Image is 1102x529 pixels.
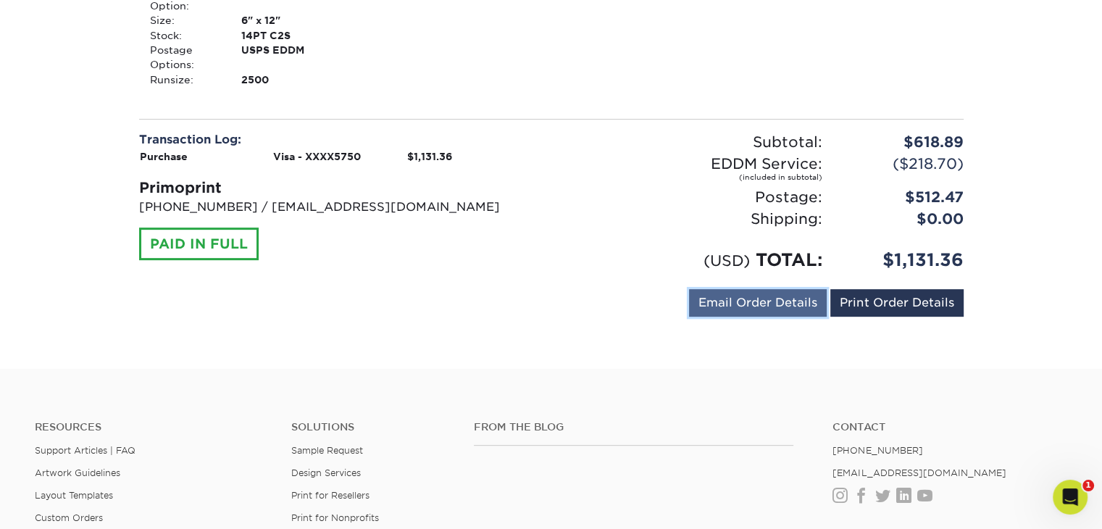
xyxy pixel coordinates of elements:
span: TOTAL: [756,249,822,270]
a: Contact [832,421,1067,433]
div: Postage Options: [139,43,230,72]
iframe: Intercom live chat [1053,480,1088,515]
div: $512.47 [833,186,974,208]
div: Primoprint [139,177,540,199]
h4: Resources [35,421,270,433]
div: Shipping: [551,208,833,230]
div: EDDM Service: [551,153,833,186]
a: [PHONE_NUMBER] [832,445,922,456]
small: (USD) [704,251,750,270]
span: 1 [1082,480,1094,491]
a: [EMAIL_ADDRESS][DOMAIN_NAME] [832,467,1006,478]
div: Size: [139,13,230,28]
a: Print Order Details [830,289,964,317]
div: Postage: [551,186,833,208]
div: Subtotal: [551,131,833,153]
div: Transaction Log: [139,131,540,149]
div: ($218.70) [833,153,974,186]
div: Stock: [139,28,230,43]
div: $618.89 [833,131,974,153]
div: $0.00 [833,208,974,230]
a: Email Order Details [689,289,827,317]
div: 6" x 12" [230,13,414,28]
a: Sample Request [291,445,363,456]
a: Support Articles | FAQ [35,445,135,456]
a: Design Services [291,467,361,478]
a: Artwork Guidelines [35,467,120,478]
strong: Visa - XXXX5750 [273,151,361,162]
div: Runsize: [139,72,230,87]
small: (included in subtotal) [562,175,822,180]
p: [PHONE_NUMBER] / [EMAIL_ADDRESS][DOMAIN_NAME] [139,199,540,216]
a: Print for Resellers [291,490,370,501]
strong: $1,131.36 [407,151,452,162]
a: Print for Nonprofits [291,512,379,523]
strong: Purchase [140,151,188,162]
div: 2500 [230,72,414,87]
div: $1,131.36 [833,247,974,273]
h4: Solutions [291,421,453,433]
h4: From the Blog [474,421,793,433]
div: 14PT C2S [230,28,414,43]
div: PAID IN FULL [139,228,259,261]
div: USPS EDDM [230,43,414,72]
